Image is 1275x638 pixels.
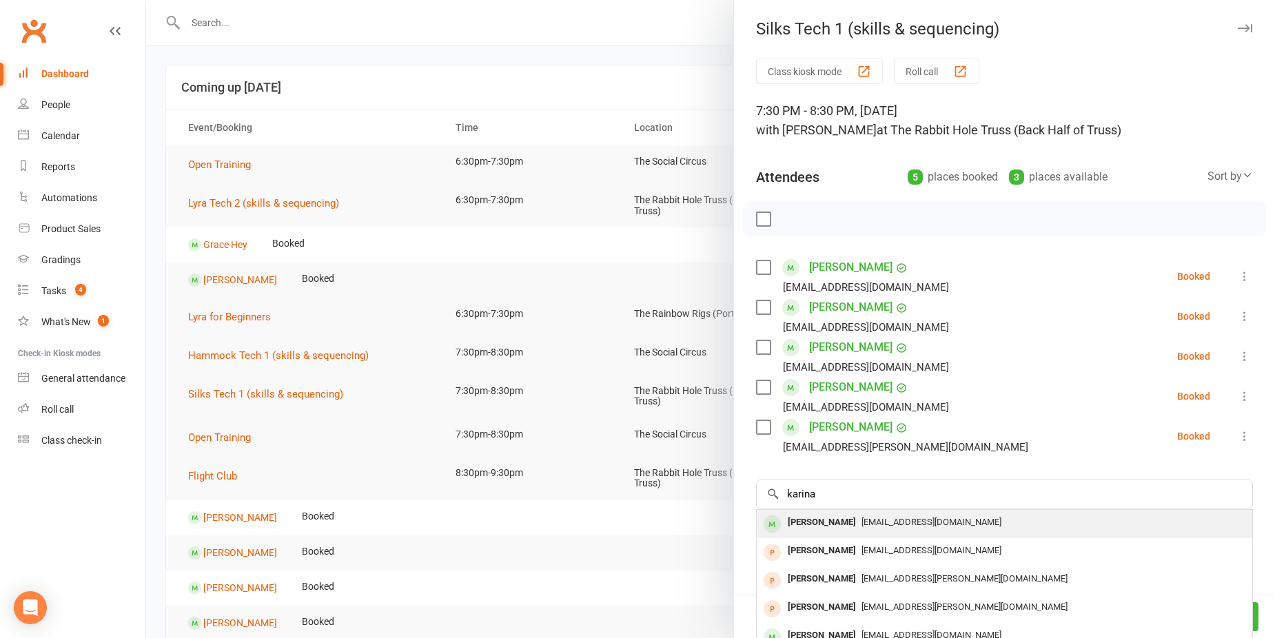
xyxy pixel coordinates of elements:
[783,398,949,416] div: [EMAIL_ADDRESS][DOMAIN_NAME]
[861,517,1001,527] span: [EMAIL_ADDRESS][DOMAIN_NAME]
[98,315,109,327] span: 1
[782,597,861,617] div: [PERSON_NAME]
[1207,167,1253,185] div: Sort by
[41,316,91,327] div: What's New
[18,121,145,152] a: Calendar
[756,167,819,187] div: Attendees
[41,161,75,172] div: Reports
[18,245,145,276] a: Gradings
[809,376,892,398] a: [PERSON_NAME]
[41,373,125,384] div: General attendance
[41,99,70,110] div: People
[18,183,145,214] a: Automations
[756,123,877,137] span: with [PERSON_NAME]
[861,545,1001,555] span: [EMAIL_ADDRESS][DOMAIN_NAME]
[1009,167,1108,187] div: places available
[18,152,145,183] a: Reports
[41,404,74,415] div: Roll call
[861,573,1068,584] span: [EMAIL_ADDRESS][PERSON_NAME][DOMAIN_NAME]
[41,254,81,265] div: Gradings
[75,284,86,296] span: 4
[809,296,892,318] a: [PERSON_NAME]
[764,515,781,533] div: member
[18,214,145,245] a: Product Sales
[783,318,949,336] div: [EMAIL_ADDRESS][DOMAIN_NAME]
[41,130,80,141] div: Calendar
[41,68,89,79] div: Dashboard
[908,169,923,185] div: 5
[1009,169,1024,185] div: 3
[14,591,47,624] div: Open Intercom Messenger
[783,278,949,296] div: [EMAIL_ADDRESS][DOMAIN_NAME]
[908,167,998,187] div: places booked
[782,569,861,589] div: [PERSON_NAME]
[783,438,1028,456] div: [EMAIL_ADDRESS][PERSON_NAME][DOMAIN_NAME]
[18,394,145,425] a: Roll call
[764,572,781,589] div: prospect
[783,358,949,376] div: [EMAIL_ADDRESS][DOMAIN_NAME]
[41,192,97,203] div: Automations
[782,513,861,533] div: [PERSON_NAME]
[861,601,1068,612] span: [EMAIL_ADDRESS][PERSON_NAME][DOMAIN_NAME]
[1177,391,1210,401] div: Booked
[756,59,883,84] button: Class kiosk mode
[894,59,979,84] button: Roll call
[756,101,1253,140] div: 7:30 PM - 8:30 PM, [DATE]
[1177,271,1210,281] div: Booked
[41,285,66,296] div: Tasks
[782,541,861,561] div: [PERSON_NAME]
[41,223,101,234] div: Product Sales
[809,336,892,358] a: [PERSON_NAME]
[764,600,781,617] div: prospect
[1177,311,1210,321] div: Booked
[1177,431,1210,441] div: Booked
[809,256,892,278] a: [PERSON_NAME]
[764,544,781,561] div: prospect
[18,276,145,307] a: Tasks 4
[18,307,145,338] a: What's New1
[18,425,145,456] a: Class kiosk mode
[734,19,1275,39] div: Silks Tech 1 (skills & sequencing)
[18,90,145,121] a: People
[17,14,51,48] a: Clubworx
[1177,351,1210,361] div: Booked
[41,435,102,446] div: Class check-in
[877,123,1121,137] span: at The Rabbit Hole Truss (Back Half of Truss)
[756,480,1253,508] input: Search to add attendees
[18,59,145,90] a: Dashboard
[809,416,892,438] a: [PERSON_NAME]
[18,363,145,394] a: General attendance kiosk mode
